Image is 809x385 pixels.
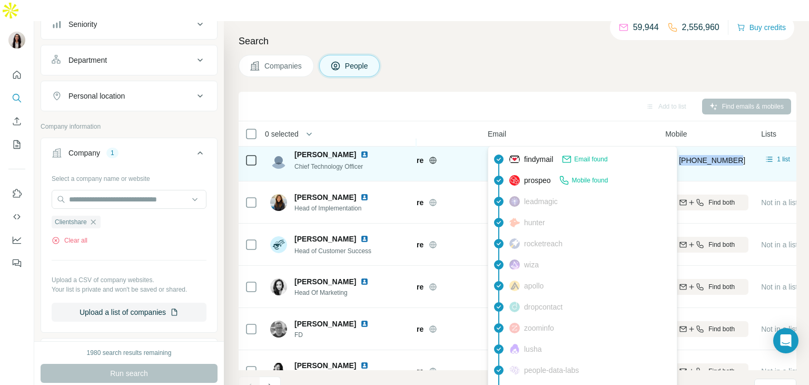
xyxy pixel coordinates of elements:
img: provider findymail logo [509,154,520,165]
img: provider hunter logo [509,218,520,227]
button: Clear all [52,236,87,245]
span: Head of Implementation [294,204,381,213]
p: 59,944 [633,21,659,34]
button: Feedback [8,254,25,273]
div: 1 [106,148,119,158]
p: 2,556,960 [682,21,719,34]
span: Companies [264,61,303,71]
img: provider rocketreach logo [509,238,520,249]
span: Not in a list [761,325,797,333]
span: rocketreach [524,238,563,249]
button: Find both [665,195,748,210]
span: [PERSON_NAME] [294,234,356,244]
span: Find both [708,324,735,334]
div: Company [68,148,100,158]
button: Enrich CSV [8,112,25,131]
span: hunter [524,217,545,228]
span: findymail [524,154,553,165]
span: [PERSON_NAME] [294,276,356,287]
span: Lists [761,129,776,139]
span: 0 selected [265,129,299,139]
span: Mobile [665,129,687,139]
button: Find both [665,363,748,379]
div: 1980 search results remaining [87,348,172,358]
button: Dashboard [8,230,25,249]
img: Avatar [270,321,287,338]
img: provider leadmagic logo [509,196,520,207]
span: Find both [708,198,735,207]
img: provider prospeo logo [509,175,520,186]
div: Department [68,55,107,65]
img: LinkedIn logo [360,235,369,243]
span: Email found [574,155,607,164]
span: Find both [708,367,735,376]
img: Avatar [270,152,287,169]
img: provider wiza logo [509,259,520,270]
span: 1 list [777,155,790,164]
div: Personal location [68,91,125,101]
img: provider apollo logo [509,281,520,291]
img: provider zoominfo logo [509,323,520,333]
button: Department [41,47,217,73]
span: Chief Technology Officer [294,163,363,170]
button: My lists [8,135,25,154]
div: Open Intercom Messenger [773,328,798,353]
span: apollo [524,281,544,291]
div: Select a company name or website [52,170,206,184]
button: Use Surfe on LinkedIn [8,184,25,203]
p: Upload a CSV of company websites. [52,275,206,285]
span: [PERSON_NAME] [294,149,356,160]
span: leadmagic [524,196,558,207]
img: Avatar [270,194,287,211]
span: Not in a list [761,283,797,291]
button: Find both [665,279,748,295]
img: Avatar [270,363,287,380]
span: zoominfo [524,323,554,333]
span: prospeo [524,175,551,186]
button: Buy credits [737,20,786,35]
button: Company1 [41,140,217,170]
button: Quick start [8,65,25,84]
button: Find both [665,321,748,337]
span: Not in a list [761,198,797,207]
button: Industry [41,341,217,366]
span: Mobile found [571,176,608,185]
img: LinkedIn logo [360,277,369,286]
span: Head Of Marketing [294,288,381,297]
span: dropcontact [524,302,563,312]
span: lusha [524,344,541,354]
img: provider lusha logo [509,344,520,354]
span: Head of Customer Success [294,247,371,255]
img: LinkedIn logo [360,361,369,370]
p: Your list is private and won't be saved or shared. [52,285,206,294]
img: LinkedIn logo [360,150,369,159]
span: people-data-labs [524,365,579,376]
button: Seniority [41,12,217,37]
img: Avatar [270,236,287,253]
span: Find both [708,240,735,249]
button: Upload a list of companies [52,303,206,322]
span: wiza [524,259,539,270]
span: [PERSON_NAME] [294,319,356,329]
button: Personal location [41,83,217,109]
span: People [345,61,369,71]
h4: Search [239,34,796,49]
span: Not in a list [761,367,797,376]
span: [PHONE_NUMBER] [679,156,745,165]
img: provider dropcontact logo [509,302,520,312]
span: Clientshare [55,217,87,227]
img: Avatar [8,32,25,49]
img: Avatar [270,278,287,295]
span: FD [294,330,381,340]
span: [PERSON_NAME] [294,360,356,371]
img: provider people-data-labs logo [509,365,520,375]
p: Company information [41,122,218,131]
span: Not in a list [761,240,797,249]
div: Seniority [68,19,97,30]
button: Use Surfe API [8,207,25,226]
img: LinkedIn logo [360,193,369,201]
span: Email [488,129,506,139]
img: LinkedIn logo [360,320,369,328]
button: Find both [665,237,748,253]
span: Find both [708,282,735,292]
